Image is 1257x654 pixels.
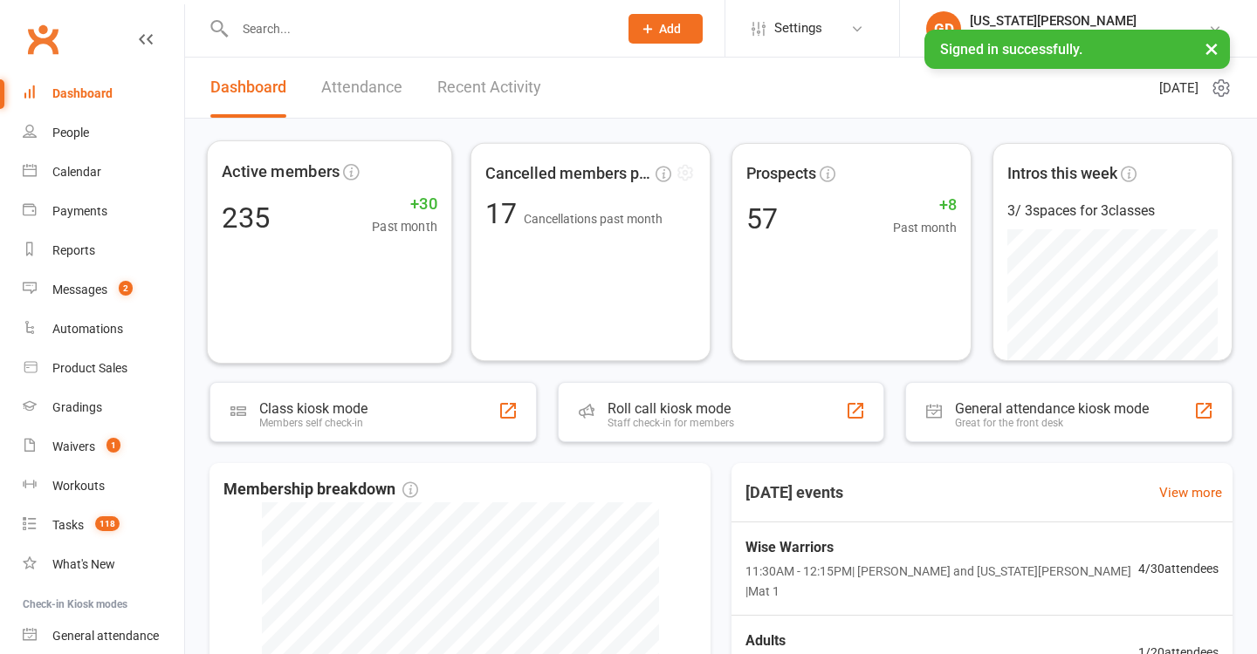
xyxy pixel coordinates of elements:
span: Past month [372,217,437,237]
div: [US_STATE][PERSON_NAME] [970,13,1208,29]
div: Great for the front desk [955,417,1149,429]
span: Add [659,22,681,36]
button: × [1196,30,1227,67]
a: Gradings [23,388,184,427]
div: GD [926,11,961,46]
span: 1 [106,438,120,453]
span: Signed in successfully. [940,41,1082,58]
a: People [23,113,184,153]
div: Tasks [52,518,84,532]
div: Gradings [52,400,102,414]
a: Payments [23,192,184,231]
span: 118 [95,516,120,531]
span: Adults [745,630,1048,652]
span: Prospects [746,161,816,187]
div: 235 [222,203,270,232]
a: Clubworx [21,17,65,61]
a: Recent Activity [437,58,541,118]
div: Class kiosk mode [259,400,367,417]
div: Waivers [52,439,95,453]
div: Workouts [52,479,105,493]
div: Messages [52,283,107,296]
div: 57 [746,205,778,233]
a: Attendance [321,58,402,118]
span: Active members [222,159,340,184]
button: Add [628,14,703,44]
span: 2 [119,281,133,296]
span: +8 [893,193,957,218]
div: General attendance [52,629,159,643]
div: Automations [52,322,123,336]
div: Product Sales [52,361,127,375]
span: Intros this week [1007,161,1117,187]
div: Calendar [52,165,101,179]
span: Cancellations past month [524,212,663,226]
span: 11:30AM - 12:15PM | [PERSON_NAME] and [US_STATE][PERSON_NAME] | Mat 1 [745,562,1138,601]
a: Dashboard [23,74,184,113]
h3: [DATE] events [732,477,857,508]
a: Dashboard [210,58,286,118]
div: What's New [52,557,115,571]
a: Workouts [23,467,184,506]
a: Messages 2 [23,270,184,310]
div: Roll call kiosk mode [608,400,734,417]
a: Tasks 118 [23,506,184,545]
a: View more [1159,482,1222,503]
a: Automations [23,310,184,349]
span: 4 / 30 attendees [1138,559,1219,578]
a: Calendar [23,153,184,192]
div: Members self check-in [259,417,367,429]
span: Membership breakdown [223,477,418,502]
span: +30 [372,191,437,216]
div: Reports [52,243,95,257]
input: Search... [230,17,606,41]
div: General attendance kiosk mode [955,400,1149,417]
div: Payments [52,204,107,218]
span: Settings [774,9,822,48]
a: Reports [23,231,184,270]
div: Staff check-in for members [608,417,734,429]
div: People [52,126,89,140]
span: Wise Warriors [745,536,1138,559]
span: 17 [485,197,524,230]
span: Past month [893,218,957,237]
a: Product Sales [23,349,184,388]
span: Cancelled members past mon... [485,160,652,186]
div: 3 / 3 spaces for 3 classes [1007,200,1218,222]
a: What's New [23,545,184,584]
span: [DATE] [1159,78,1199,99]
a: Waivers 1 [23,427,184,467]
div: [GEOGRAPHIC_DATA] [GEOGRAPHIC_DATA] [970,29,1208,44]
div: Dashboard [52,86,113,100]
